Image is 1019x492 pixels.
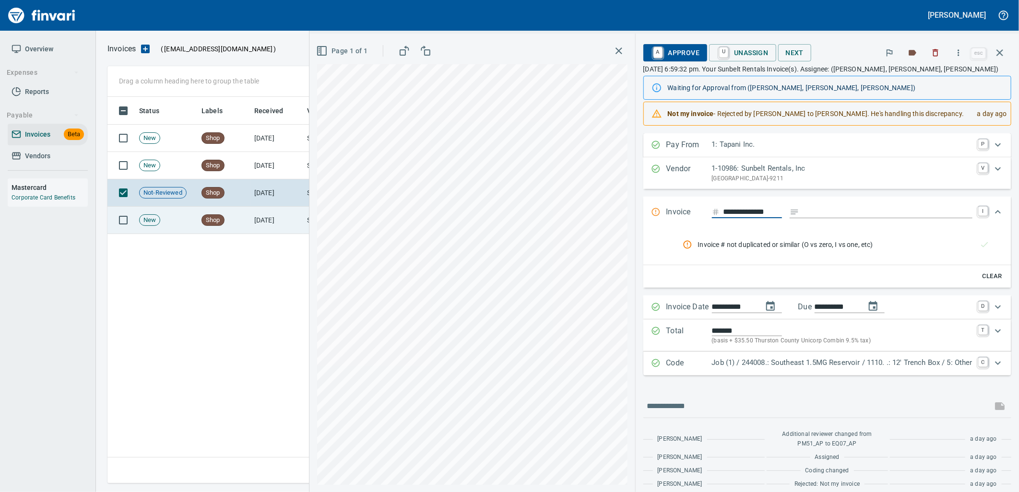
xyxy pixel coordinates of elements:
[862,295,885,318] button: change due date
[202,188,224,198] span: Shop
[107,43,136,55] p: Invoices
[675,232,1004,257] nav: rules from agents
[658,466,702,476] span: [PERSON_NAME]
[658,453,702,462] span: [PERSON_NAME]
[6,4,78,27] img: Finvari
[643,157,1011,189] div: Expand
[250,207,303,234] td: [DATE]
[8,145,88,167] a: Vendors
[970,105,1007,122] div: a day ago
[806,466,849,476] span: Coding changed
[978,357,988,367] a: C
[969,41,1011,64] span: Close invoice
[307,105,364,117] span: Vendor / From
[970,466,997,476] span: a day ago
[119,76,260,86] p: Drag a column heading here to group the table
[303,125,399,152] td: Sunbelt Rentals, Inc (1-10986)
[8,38,88,60] a: Overview
[666,139,712,152] p: Pay From
[978,163,988,173] a: V
[140,216,160,225] span: New
[902,42,923,63] button: Labels
[643,64,1011,74] p: [DATE] 6:59:32 pm. Your Sunbelt Rentals Invoice(s). Assignee: ([PERSON_NAME], [PERSON_NAME], [PER...
[254,105,283,117] span: Received
[978,325,988,335] a: T
[250,152,303,179] td: [DATE]
[794,480,860,489] span: Rejected: Not my invoice
[163,44,273,54] span: [EMAIL_ADDRESS][DOMAIN_NAME]
[978,206,988,216] a: I
[928,10,986,20] h5: [PERSON_NAME]
[712,174,972,184] p: [GEOGRAPHIC_DATA]-9211
[303,179,399,207] td: Sunbelt Rentals, Inc (1-10986)
[64,129,84,140] span: Beta
[25,150,50,162] span: Vendors
[653,47,663,58] a: A
[202,161,224,170] span: Shop
[8,81,88,103] a: Reports
[666,325,712,346] p: Total
[970,480,997,489] span: a day ago
[698,240,981,249] span: Invoice # not duplicated or similar (O vs zero, I vs one, etc)
[778,44,812,62] button: Next
[643,197,1011,228] div: Expand
[972,48,986,59] a: esc
[668,105,970,122] div: - Rejected by [PERSON_NAME] to [PERSON_NAME]. He's handling this discrepancy.
[786,47,804,59] span: Next
[643,44,708,61] button: AApprove
[140,161,160,170] span: New
[815,453,840,462] span: Assigned
[202,216,224,225] span: Shop
[712,336,972,346] p: (basis + $35.50 Thurston County Unicorp Combin 9.5% tax)
[666,301,712,314] p: Invoice Date
[709,44,776,61] button: UUnassign
[977,269,1007,284] button: Clear
[948,42,969,63] button: More
[139,105,159,117] span: Status
[318,45,367,57] span: Page 1 of 1
[25,43,53,55] span: Overview
[250,179,303,207] td: [DATE]
[25,129,50,141] span: Invoices
[314,42,371,60] button: Page 1 of 1
[666,163,712,183] p: Vendor
[201,105,223,117] span: Labels
[8,124,88,145] a: InvoicesBeta
[759,295,782,318] button: change date
[668,79,1003,96] div: Waiting for Approval from ([PERSON_NAME], [PERSON_NAME], [PERSON_NAME])
[140,188,186,198] span: Not-Reviewed
[790,207,799,217] svg: Invoice description
[307,105,351,117] span: Vendor / From
[7,67,79,79] span: Expenses
[658,480,702,489] span: [PERSON_NAME]
[643,295,1011,319] div: Expand
[25,86,49,98] span: Reports
[658,434,702,444] span: [PERSON_NAME]
[643,228,1011,288] div: Expand
[978,139,988,149] a: P
[155,44,276,54] p: ( )
[3,106,83,124] button: Payable
[666,357,712,370] p: Code
[7,109,79,121] span: Payable
[879,42,900,63] button: Flag
[712,206,720,218] svg: Invoice number
[668,110,714,117] strong: Not my invoice
[107,43,136,55] nav: breadcrumb
[250,125,303,152] td: [DATE]
[988,395,1011,418] span: This records your message into the invoice and notifies anyone mentioned
[925,42,946,63] button: Discard
[712,357,972,368] p: Job (1) / 244008.: Southeast 1.5MG Reservoir / 1110. .: 12' Trench Box / 5: Other
[140,134,160,143] span: New
[926,8,988,23] button: [PERSON_NAME]
[136,43,155,55] button: Upload an Invoice
[303,152,399,179] td: Sunbelt Rentals, Inc (1-10986)
[712,139,972,150] p: 1: Tapani Inc.
[3,64,83,82] button: Expenses
[798,301,844,313] p: Due
[643,319,1011,351] div: Expand
[651,45,700,61] span: Approve
[12,182,88,193] h6: Mastercard
[712,163,972,174] p: 1-10986: Sunbelt Rentals, Inc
